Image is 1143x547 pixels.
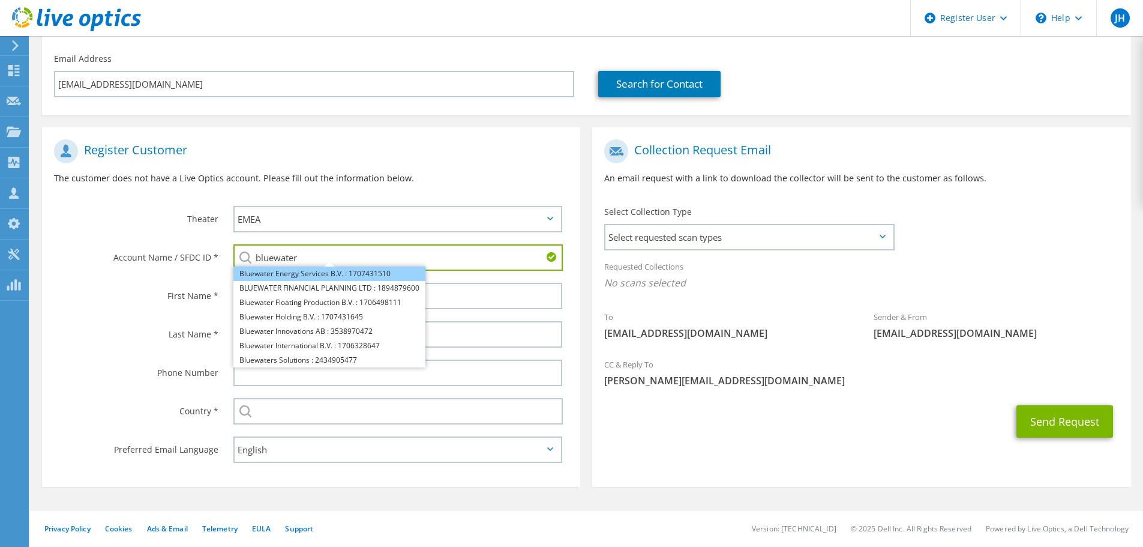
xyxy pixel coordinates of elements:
label: First Name * [54,283,218,302]
h1: Register Customer [54,139,562,163]
li: Powered by Live Optics, a Dell Technology [986,524,1129,534]
button: Send Request [1016,405,1113,438]
h1: Collection Request Email [604,139,1112,163]
li: Bluewater International B.V. : 1706328647 [233,339,425,353]
label: Country * [54,398,218,417]
label: Email Address [54,53,112,65]
a: EULA [252,524,271,534]
a: Telemetry [202,524,238,534]
a: Ads & Email [147,524,188,534]
p: An email request with a link to download the collector will be sent to the customer as follows. [604,172,1118,185]
div: To [592,304,862,346]
li: Bluewater Floating Production B.V. : 1706498111 [233,295,425,310]
li: Bluewaters Solutions : 2434905477 [233,353,425,367]
label: Phone Number [54,360,218,379]
label: Last Name * [54,321,218,340]
li: Version: [TECHNICAL_ID] [752,524,836,534]
label: Theater [54,206,218,225]
span: [PERSON_NAME][EMAIL_ADDRESS][DOMAIN_NAME] [604,374,1118,387]
span: [EMAIL_ADDRESS][DOMAIN_NAME] [874,327,1119,340]
li: Bluewater Innovations AB : 3538970472 [233,324,425,339]
span: Select requested scan types [605,225,893,249]
li: BLUEWATER FINANCIAL PLANNING LTD : 1894879600 [233,281,425,295]
span: No scans selected [604,276,1118,289]
label: Account Name / SFDC ID * [54,244,218,264]
label: Preferred Email Language [54,437,218,456]
span: [EMAIL_ADDRESS][DOMAIN_NAME] [604,327,850,340]
label: Select Collection Type [604,206,692,218]
a: Search for Contact [598,71,721,97]
li: Bluewater Holding B.V. : 1707431645 [233,310,425,324]
a: Privacy Policy [44,524,91,534]
li: © 2025 Dell Inc. All Rights Reserved [851,524,971,534]
div: CC & Reply To [592,352,1130,393]
div: Requested Collections [592,254,1130,298]
li: Bluewater Energy Services B.V. : 1707431510 [233,267,425,281]
p: The customer does not have a Live Optics account. Please fill out the information below. [54,172,568,185]
svg: \n [1036,13,1046,23]
span: JH [1111,8,1130,28]
a: Cookies [105,524,133,534]
a: Support [285,524,313,534]
div: Sender & From [862,304,1131,346]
